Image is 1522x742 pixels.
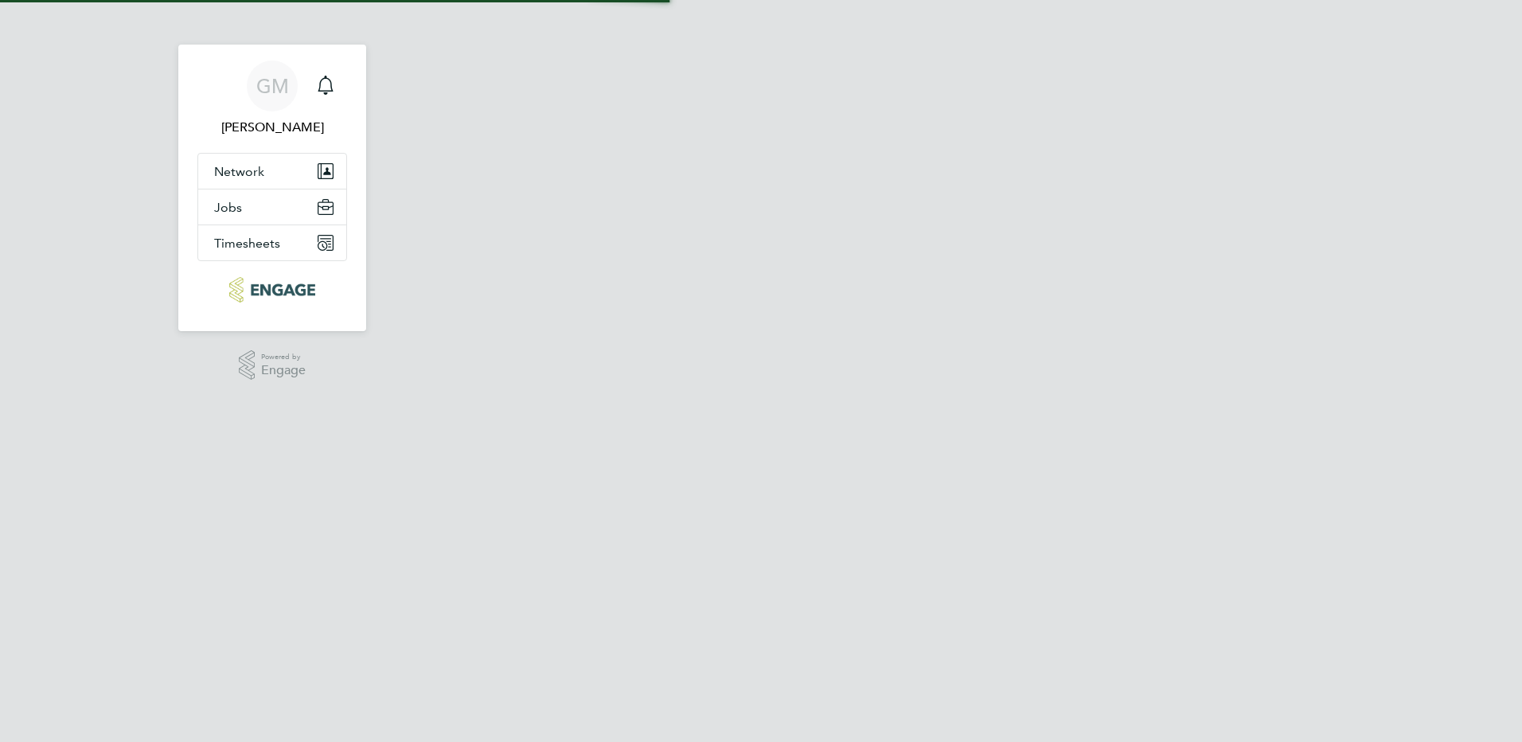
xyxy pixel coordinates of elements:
[239,350,306,381] a: Powered byEngage
[214,200,242,215] span: Jobs
[178,45,366,331] nav: Main navigation
[261,364,306,377] span: Engage
[261,350,306,364] span: Powered by
[256,76,289,96] span: GM
[197,277,347,303] a: Go to home page
[198,154,346,189] button: Network
[197,118,347,137] span: Gary McEvatt
[198,225,346,260] button: Timesheets
[198,189,346,225] button: Jobs
[229,277,314,303] img: legacie-logo-retina.png
[197,61,347,137] a: GM[PERSON_NAME]
[214,236,280,251] span: Timesheets
[214,164,264,179] span: Network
